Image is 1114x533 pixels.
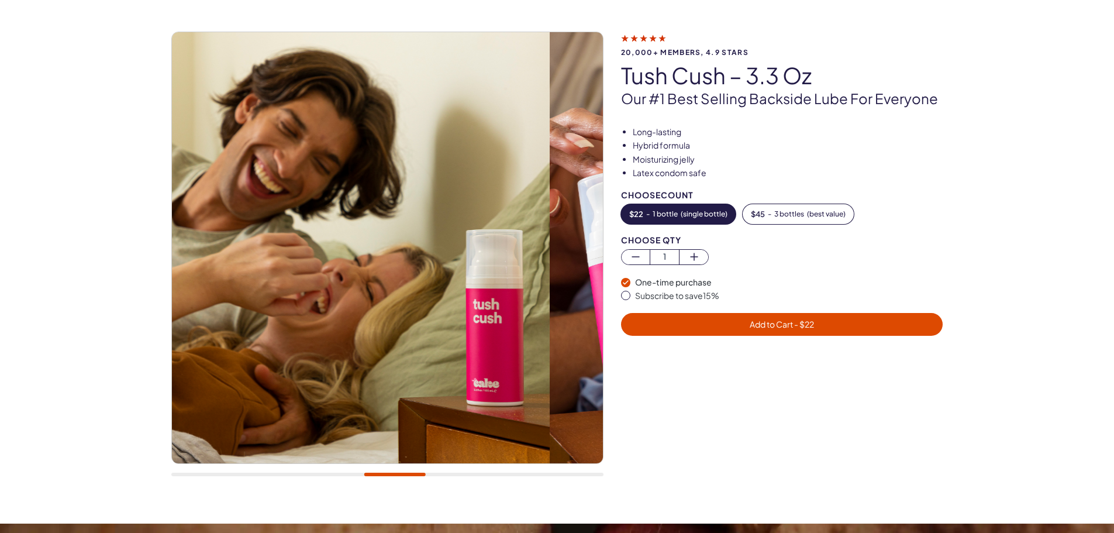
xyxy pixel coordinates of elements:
[681,210,727,218] span: ( single bottle )
[621,89,943,109] p: Our #1 best selling backside lube for everyone
[621,33,943,56] a: 20,000+ members, 4.9 stars
[635,290,943,302] div: Subscribe to save 15 %
[774,210,804,218] span: 3 bottles
[793,319,814,329] span: - $ 22
[550,32,981,463] img: Tush Cush – 3.3 oz
[621,204,736,224] button: -
[633,126,943,138] li: Long-lasting
[807,210,846,218] span: ( best value )
[633,154,943,166] li: Moisturizing jelly
[635,277,943,288] div: One-time purchase
[633,140,943,152] li: Hybrid formula
[621,49,943,56] span: 20,000+ members, 4.9 stars
[621,191,943,200] div: Choose Count
[633,167,943,179] li: Latex condom safe
[750,319,814,329] span: Add to Cart
[751,210,765,218] span: $ 45
[650,250,679,263] span: 1
[621,63,943,88] h1: Tush Cush – 3.3 oz
[621,313,943,336] button: Add to Cart - $22
[621,236,943,245] div: Choose Qty
[653,210,678,218] span: 1 bottle
[119,32,550,463] img: Tush Cush – 3.3 oz
[629,210,643,218] span: $ 22
[743,204,854,224] button: -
